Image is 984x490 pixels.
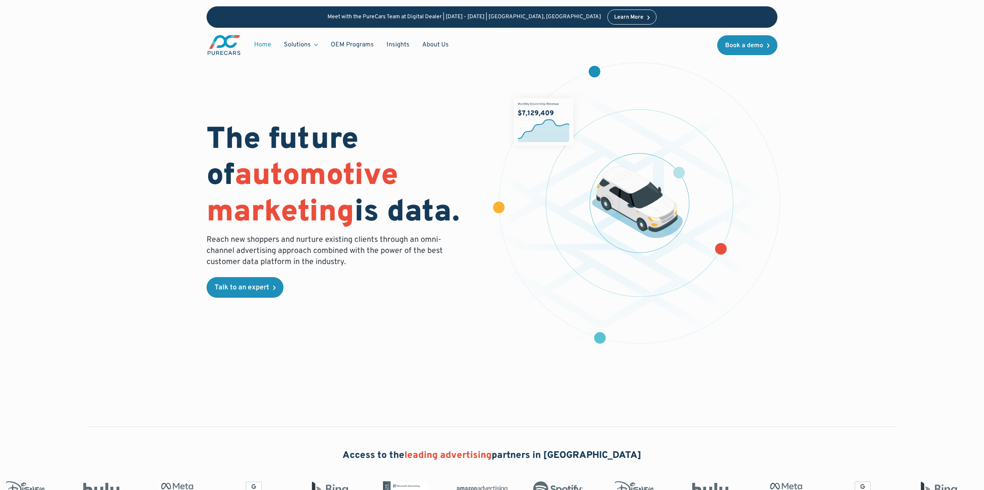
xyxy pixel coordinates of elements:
img: purecars logo [207,34,241,56]
img: chart showing monthly dealership revenue of $7m [514,98,573,145]
p: Reach new shoppers and nurture existing clients through an omni-channel advertising approach comb... [207,234,448,268]
a: Learn More [607,10,657,25]
div: Talk to an expert [214,284,269,291]
a: main [207,34,241,56]
a: Insights [380,37,416,52]
span: leading advertising [404,450,492,461]
a: Talk to an expert [207,277,283,298]
div: Book a demo [725,42,763,49]
a: About Us [416,37,455,52]
div: Solutions [284,40,311,49]
a: Home [248,37,278,52]
h2: Access to the partners in [GEOGRAPHIC_DATA] [343,449,641,463]
a: Book a demo [717,35,777,55]
div: Learn More [614,15,643,20]
h1: The future of is data. [207,122,482,231]
a: OEM Programs [324,37,380,52]
p: Meet with the PureCars Team at Digital Dealer | [DATE] - [DATE] | [GEOGRAPHIC_DATA], [GEOGRAPHIC_... [327,14,601,21]
img: illustration of a vehicle [592,166,683,238]
span: automotive marketing [207,157,398,232]
div: Solutions [278,37,324,52]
